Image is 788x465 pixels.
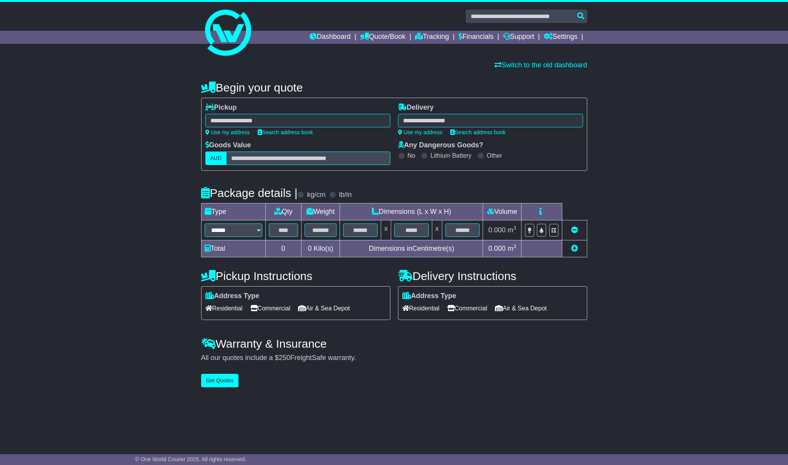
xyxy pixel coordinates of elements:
[458,31,493,44] a: Financials
[503,31,534,44] a: Support
[279,354,290,362] span: 250
[201,187,298,199] h4: Package details |
[340,240,483,257] td: Dimensions in Centimetre(s)
[250,302,290,314] span: Commercial
[340,203,483,220] td: Dimensions (L x W x H)
[265,203,301,220] td: Qty
[201,374,239,387] button: Get Quotes
[398,141,483,150] label: Any Dangerous Goods?
[301,203,340,220] td: Weight
[513,225,516,231] sup: 3
[381,220,391,240] td: x
[508,245,516,252] span: m
[571,226,578,234] a: Remove this item
[450,129,506,135] a: Search address book
[205,152,227,165] label: AUD
[339,191,352,199] label: lb/in
[205,141,251,150] label: Goods Value
[402,302,440,314] span: Residential
[488,226,506,234] span: 0.000
[205,302,243,314] span: Residential
[488,245,506,252] span: 0.000
[508,226,516,234] span: m
[513,243,516,249] sup: 3
[415,31,449,44] a: Tracking
[201,270,390,282] h4: Pickup Instructions
[360,31,405,44] a: Quote/Book
[258,129,313,135] a: Search address book
[265,240,301,257] td: 0
[483,203,521,220] td: Volume
[205,129,250,135] a: Use my address
[398,103,434,112] label: Delivery
[308,245,312,252] span: 0
[201,203,265,220] td: Type
[430,152,471,159] label: Lithium Battery
[544,31,578,44] a: Settings
[447,302,487,314] span: Commercial
[201,240,265,257] td: Total
[402,292,456,300] label: Address Type
[310,31,351,44] a: Dashboard
[398,270,587,282] h4: Delivery Instructions
[201,354,587,362] div: All our quotes include a $ FreightSafe warranty.
[201,337,587,350] h4: Warranty & Insurance
[205,292,260,300] label: Address Type
[432,220,442,240] td: x
[135,456,247,462] span: © One World Courier 2025. All rights reserved.
[571,245,578,252] a: Add new item
[301,240,340,257] td: Kilo(s)
[495,302,547,314] span: Air & Sea Depot
[298,302,350,314] span: Air & Sea Depot
[201,81,587,94] h4: Begin your quote
[495,61,587,69] a: Switch to the old dashboard
[398,129,443,135] a: Use my address
[487,152,502,159] label: Other
[307,191,325,199] label: kg/cm
[408,152,415,159] label: No
[205,103,237,112] label: Pickup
